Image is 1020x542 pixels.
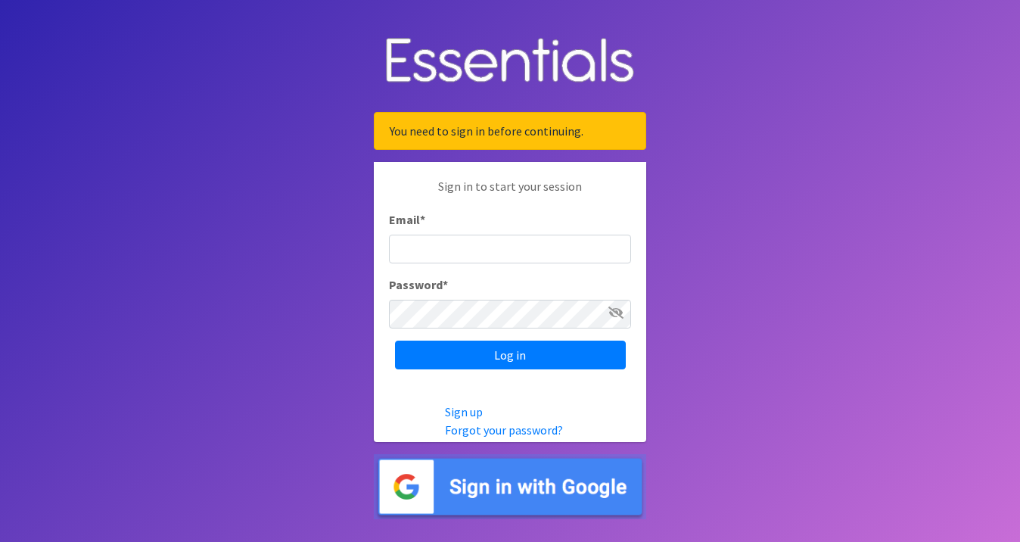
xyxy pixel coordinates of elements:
[389,276,448,294] label: Password
[443,277,448,292] abbr: required
[445,404,483,419] a: Sign up
[395,341,626,369] input: Log in
[389,210,425,229] label: Email
[445,422,563,438] a: Forgot your password?
[420,212,425,227] abbr: required
[374,454,646,520] img: Sign in with Google
[374,112,646,150] div: You need to sign in before continuing.
[389,177,631,210] p: Sign in to start your session
[374,23,646,101] img: Human Essentials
